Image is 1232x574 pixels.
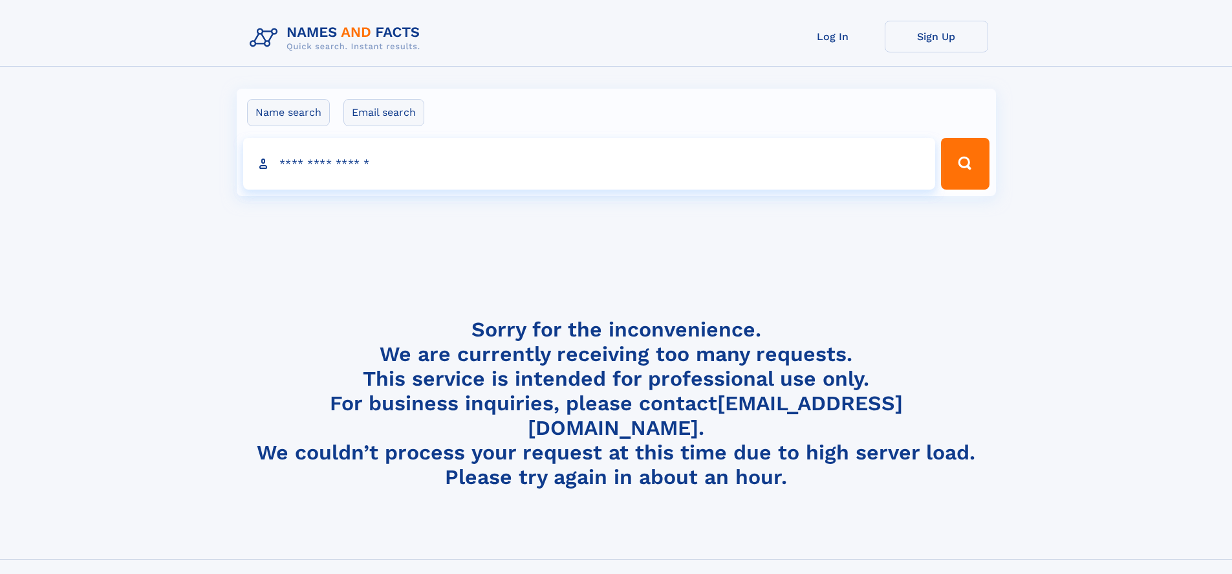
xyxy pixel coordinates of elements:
[343,99,424,126] label: Email search
[941,138,989,190] button: Search Button
[244,21,431,56] img: Logo Names and Facts
[528,391,903,440] a: [EMAIL_ADDRESS][DOMAIN_NAME]
[247,99,330,126] label: Name search
[244,317,988,490] h4: Sorry for the inconvenience. We are currently receiving too many requests. This service is intend...
[885,21,988,52] a: Sign Up
[781,21,885,52] a: Log In
[243,138,936,190] input: search input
